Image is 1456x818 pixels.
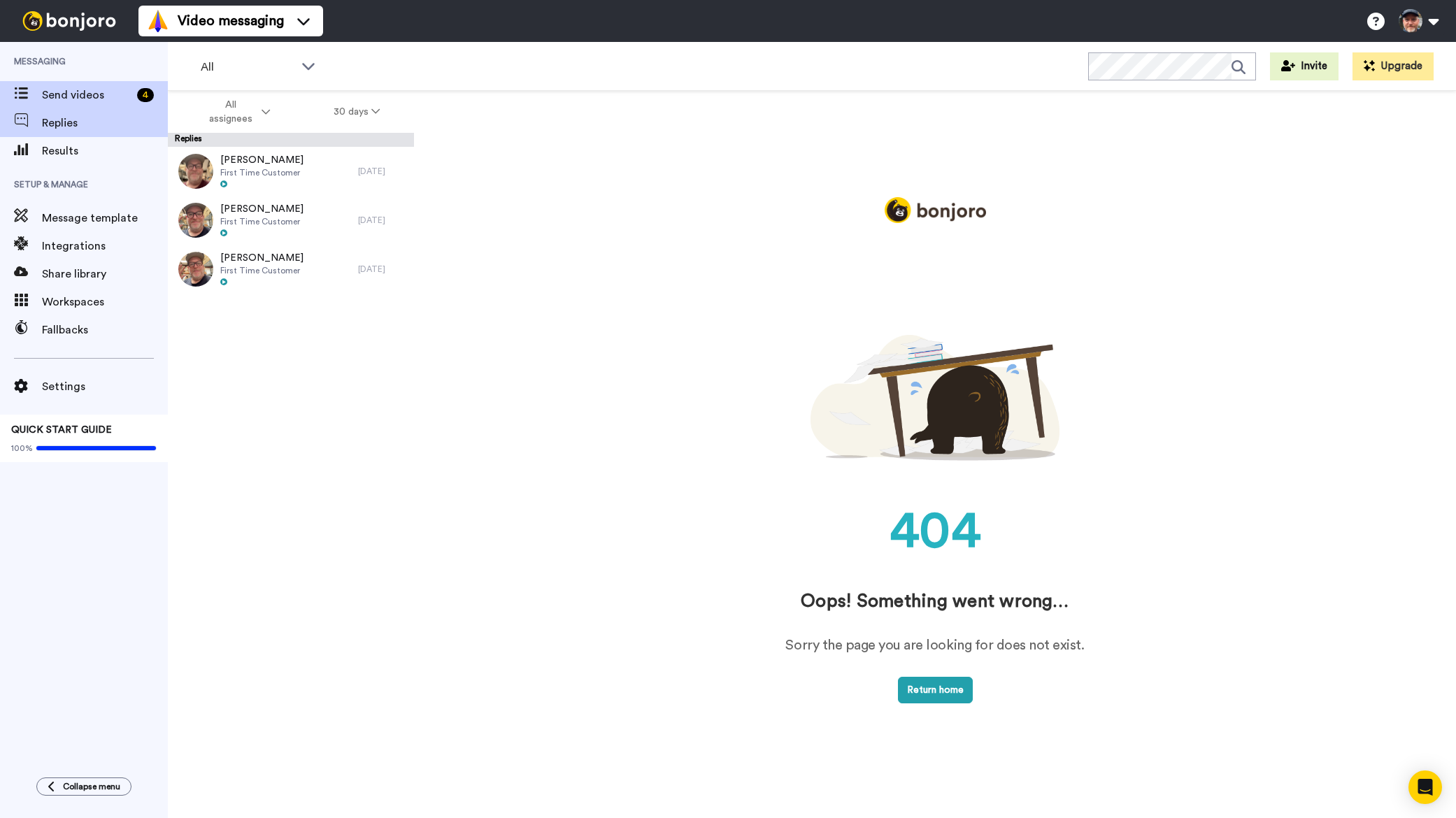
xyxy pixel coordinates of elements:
div: Sorry the page you are looking for does not exist. [606,636,1264,656]
img: 404.png [811,335,1060,461]
a: Return home [898,685,973,695]
button: Return home [898,677,973,703]
span: Collapse menu [63,781,120,792]
span: Integrations [42,238,168,254]
img: vm-color.svg [147,10,169,32]
span: All [201,59,294,76]
span: First Time Customer [220,216,304,227]
img: 1a9bcb0a-13fd-4e25-a0fe-7ad9bde20972-thumb.jpg [178,203,213,238]
button: 30 days [302,99,412,124]
img: logo_full.png [885,197,986,223]
span: Results [42,143,168,159]
button: Upgrade [1352,52,1434,80]
img: bj-logo-header-white.svg [17,11,122,31]
div: Oops! Something went wrong… [442,589,1428,615]
span: Send videos [42,87,131,103]
a: [PERSON_NAME]First Time Customer[DATE] [168,196,414,245]
div: Replies [168,133,414,147]
img: 75838a81-212a-450b-b5b8-0311b2077830-thumb.jpg [178,154,213,189]
span: First Time Customer [220,167,304,178]
span: First Time Customer [220,265,304,276]
span: [PERSON_NAME] [220,153,304,167]
button: All assignees [171,92,302,131]
span: [PERSON_NAME] [220,202,304,216]
div: [DATE] [358,166,407,177]
button: Collapse menu [36,777,131,796]
a: [PERSON_NAME]First Time Customer[DATE] [168,245,414,294]
span: QUICK START GUIDE [11,425,112,435]
span: Replies [42,115,168,131]
span: Video messaging [178,11,284,31]
span: Fallbacks [42,322,168,338]
span: 100% [11,443,33,454]
img: 4a3ae7ae-199b-492a-ac6a-84e757c9bea5-thumb.jpg [178,252,213,287]
div: [DATE] [358,215,407,226]
span: Share library [42,266,168,282]
span: [PERSON_NAME] [220,251,304,265]
div: Open Intercom Messenger [1408,770,1442,804]
div: 4 [137,88,154,102]
span: Settings [42,378,168,395]
div: [DATE] [358,264,407,275]
span: All assignees [202,98,259,126]
span: Message template [42,210,168,227]
button: Invite [1270,52,1339,80]
div: 404 [442,496,1428,568]
a: [PERSON_NAME]First Time Customer[DATE] [168,147,414,196]
span: Workspaces [42,294,168,310]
